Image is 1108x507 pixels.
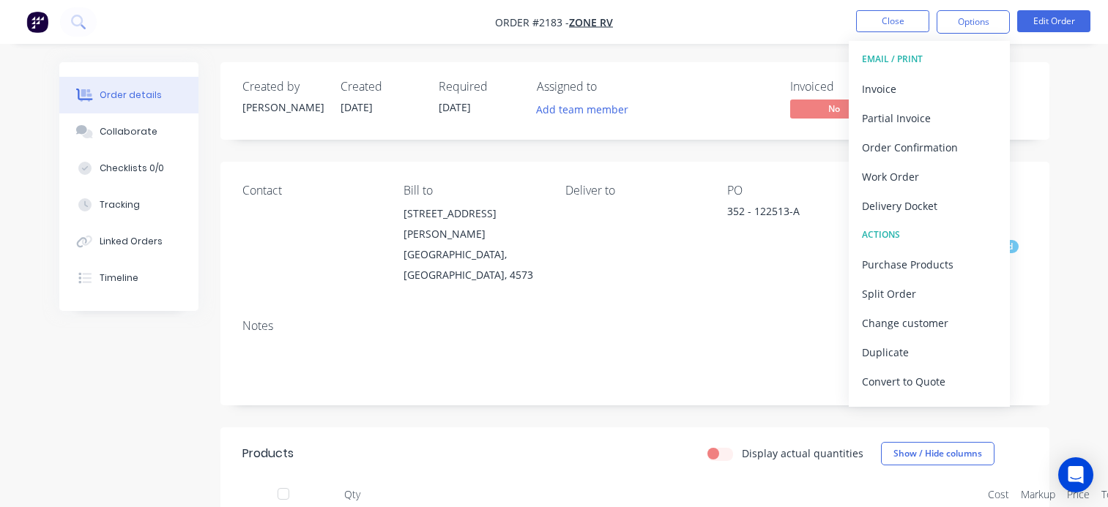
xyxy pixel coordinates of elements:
[100,271,138,285] div: Timeline
[242,184,381,198] div: Contact
[862,283,997,304] div: Split Order
[849,103,1010,132] button: Partial Invoice
[439,100,471,114] span: [DATE]
[862,137,997,158] div: Order Confirmation
[727,184,866,198] div: PO
[862,254,997,275] div: Purchase Products
[790,80,900,94] div: Invoiced
[439,80,519,94] div: Required
[495,15,569,29] span: Order #2183 -
[1017,10,1090,32] button: Edit Order
[856,10,929,32] button: Close
[881,442,994,465] button: Show / Hide columns
[862,342,997,363] div: Duplicate
[59,260,198,296] button: Timeline
[849,279,1010,308] button: Split Order
[404,203,542,285] div: [STREET_ADDRESS][PERSON_NAME][GEOGRAPHIC_DATA], [GEOGRAPHIC_DATA], 4573
[862,50,997,69] div: EMAIL / PRINT
[100,89,162,102] div: Order details
[100,162,164,175] div: Checklists 0/0
[849,191,1010,220] button: Delivery Docket
[862,371,997,392] div: Convert to Quote
[528,99,636,119] button: Add team member
[790,99,878,118] span: No
[849,249,1010,279] button: Purchase Products
[242,99,323,115] div: [PERSON_NAME]
[862,312,997,334] div: Change customer
[404,203,542,244] div: [STREET_ADDRESS][PERSON_NAME]
[862,225,997,244] div: ACTIONS
[341,80,421,94] div: Created
[100,235,163,248] div: Linked Orders
[59,187,198,223] button: Tracking
[59,77,198,113] button: Order details
[849,162,1010,191] button: Work Order
[849,337,1010,367] button: Duplicate
[404,184,542,198] div: Bill to
[569,15,613,29] a: Zone RV
[565,184,704,198] div: Deliver to
[1058,457,1093,492] div: Open Intercom Messenger
[937,10,1010,34] button: Options
[862,195,997,217] div: Delivery Docket
[537,99,636,119] button: Add team member
[404,244,542,285] div: [GEOGRAPHIC_DATA], [GEOGRAPHIC_DATA], 4573
[242,445,294,462] div: Products
[341,100,373,114] span: [DATE]
[849,396,1010,425] button: Archive
[727,203,866,224] div: 352 - 122513-A
[849,308,1010,337] button: Change customer
[862,108,997,129] div: Partial Invoice
[849,74,1010,103] button: Invoice
[862,78,997,99] div: Invoice
[537,80,683,94] div: Assigned to
[242,319,1027,333] div: Notes
[59,150,198,187] button: Checklists 0/0
[742,446,863,461] label: Display actual quantities
[862,166,997,187] div: Work Order
[242,80,323,94] div: Created by
[100,125,157,138] div: Collaborate
[849,45,1010,74] button: EMAIL / PRINT
[849,367,1010,396] button: Convert to Quote
[59,113,198,150] button: Collaborate
[849,220,1010,249] button: ACTIONS
[862,400,997,421] div: Archive
[26,11,48,33] img: Factory
[849,132,1010,162] button: Order Confirmation
[59,223,198,260] button: Linked Orders
[100,198,140,211] div: Tracking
